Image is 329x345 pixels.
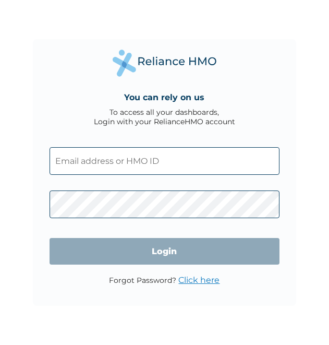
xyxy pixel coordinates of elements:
a: Click here [178,275,220,285]
img: Reliance Health's Logo [113,50,217,76]
h4: You can rely on us [124,92,204,102]
div: To access all your dashboards, Login with your RelianceHMO account [94,108,235,126]
input: Email address or HMO ID [50,147,280,175]
p: Forgot Password? [109,275,220,285]
input: Login [50,238,280,265]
